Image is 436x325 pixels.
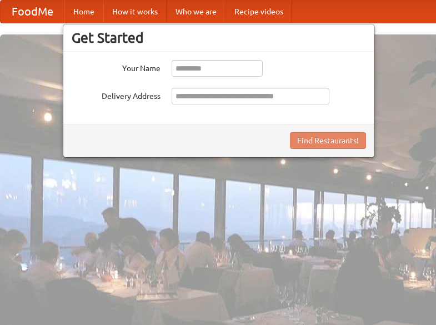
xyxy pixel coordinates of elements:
[167,1,225,23] a: Who we are
[64,1,103,23] a: Home
[72,88,161,102] label: Delivery Address
[72,29,366,46] h3: Get Started
[103,1,167,23] a: How it works
[290,132,366,149] button: Find Restaurants!
[225,1,292,23] a: Recipe videos
[1,1,64,23] a: FoodMe
[72,60,161,74] label: Your Name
